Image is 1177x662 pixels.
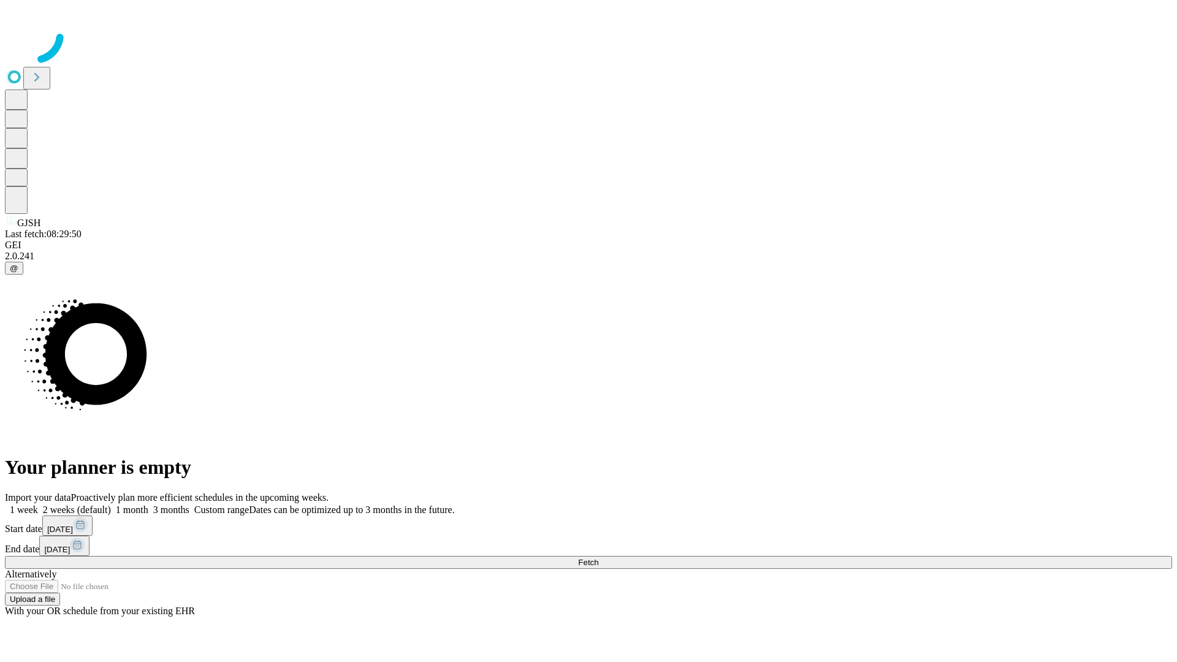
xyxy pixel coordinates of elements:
[5,569,56,579] span: Alternatively
[17,218,40,228] span: GJSH
[5,606,195,616] span: With your OR schedule from your existing EHR
[5,593,60,606] button: Upload a file
[5,492,71,503] span: Import your data
[44,545,70,554] span: [DATE]
[5,229,82,239] span: Last fetch: 08:29:50
[249,504,454,515] span: Dates can be optimized up to 3 months in the future.
[42,516,93,536] button: [DATE]
[5,262,23,275] button: @
[5,536,1172,556] div: End date
[153,504,189,515] span: 3 months
[71,492,329,503] span: Proactively plan more efficient schedules in the upcoming weeks.
[578,558,598,567] span: Fetch
[39,536,90,556] button: [DATE]
[43,504,111,515] span: 2 weeks (default)
[47,525,73,534] span: [DATE]
[5,251,1172,262] div: 2.0.241
[116,504,148,515] span: 1 month
[194,504,249,515] span: Custom range
[10,504,38,515] span: 1 week
[10,264,18,273] span: @
[5,456,1172,479] h1: Your planner is empty
[5,240,1172,251] div: GEI
[5,516,1172,536] div: Start date
[5,556,1172,569] button: Fetch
